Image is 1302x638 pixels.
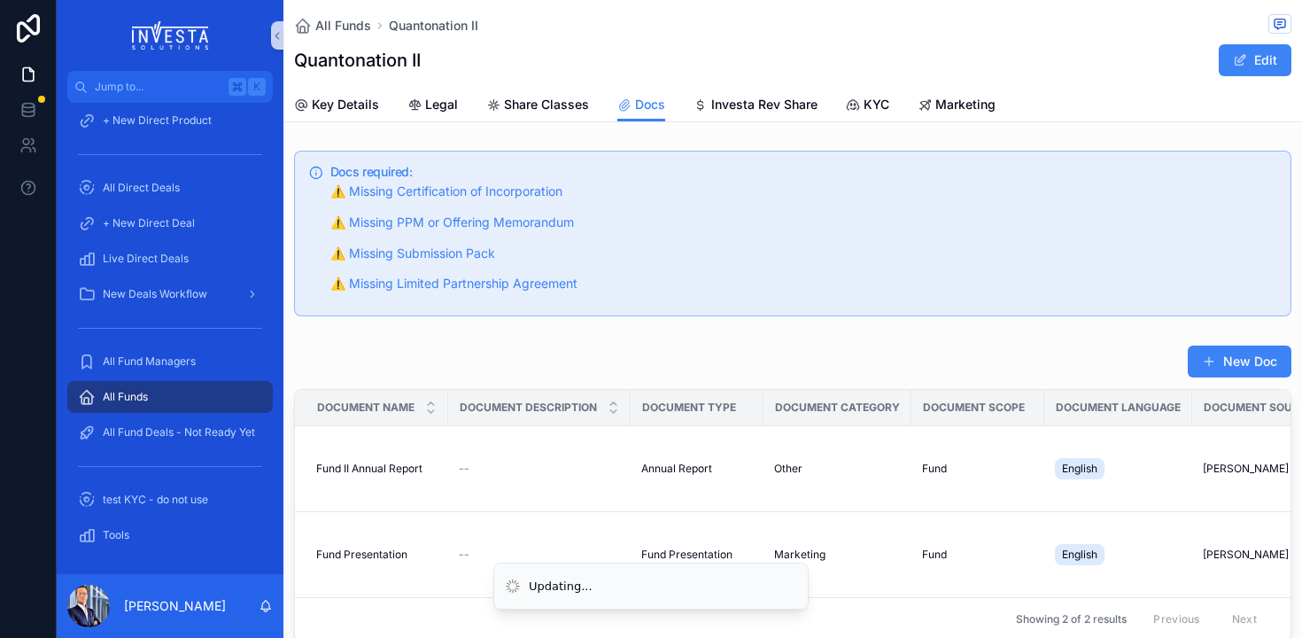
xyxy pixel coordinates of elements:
span: Legal [425,96,458,113]
a: -- [459,462,620,476]
a: Marketing [774,548,901,562]
span: All Fund Deals - Not Ready Yet [103,425,255,440]
span: KYC [864,96,889,113]
a: All Fund Managers [67,346,273,377]
span: Annual Report [641,462,712,476]
span: Marketing [935,96,996,113]
a: Key Details [294,89,379,124]
a: test KYC - do not use [67,484,273,516]
span: Fund [922,548,947,562]
button: Jump to...K [67,71,273,103]
a: English [1055,455,1182,483]
span: [PERSON_NAME] [1203,548,1289,562]
span: All Funds [103,390,148,404]
button: Edit [1219,44,1291,76]
a: All Funds [67,381,273,413]
a: Quantonation II [389,17,478,35]
a: Fund II Annual Report [316,462,438,476]
span: Document Name [317,401,415,415]
span: -- [459,462,469,476]
a: Tools [67,519,273,551]
span: English [1062,548,1097,562]
p: ⚠️ Missing PPM or Offering Memorandum [330,213,1276,233]
span: Marketing [774,548,825,562]
span: Document Type [642,401,736,415]
p: [PERSON_NAME] [124,597,226,615]
span: [PERSON_NAME] [1203,462,1289,476]
span: Fund II Annual Report [316,462,422,476]
span: Fund [922,462,947,476]
span: All Direct Deals [103,181,180,195]
a: KYC [846,89,889,124]
a: Marketing [918,89,996,124]
span: New Deals Workflow [103,287,207,301]
span: Document Language [1056,401,1181,415]
a: + New Direct Deal [67,207,273,239]
a: Fund Presentation [316,548,438,562]
a: All Fund Deals - Not Ready Yet [67,416,273,448]
span: + New Direct Deal [103,216,195,230]
span: Other [774,462,802,476]
a: English [1055,541,1182,569]
img: App logo [132,21,209,50]
a: Fund [922,462,1034,476]
a: Investa Rev Share [694,89,818,124]
span: English [1062,462,1097,476]
span: Live Direct Deals [103,252,189,266]
a: -- [459,548,620,562]
a: New Deals Workflow [67,278,273,310]
a: + New Direct Product [67,105,273,136]
span: test KYC - do not use [103,493,208,507]
div: ⚠️ Missing Certification of Incorporation ⚠️ Missing PPM or Offering Memorandum ⚠️ Missing Submis... [330,182,1276,294]
p: ⚠️ Missing Limited Partnership Agreement [330,274,1276,294]
p: ⚠️ Missing Certification of Incorporation [330,182,1276,202]
button: New Doc [1188,346,1291,377]
a: Other [774,462,901,476]
a: Fund [922,548,1034,562]
span: -- [459,548,469,562]
span: Key Details [312,96,379,113]
span: + New Direct Product [103,113,212,128]
a: Docs [617,89,665,122]
span: All Fund Managers [103,354,196,369]
span: Docs [635,96,665,113]
a: Fund Presentation [641,548,753,562]
span: Document Category [775,401,900,415]
span: Jump to... [95,80,221,94]
span: Tools [103,528,129,542]
h5: Docs required: [330,166,1276,178]
span: K [250,80,264,94]
a: All Direct Deals [67,172,273,204]
span: Showing 2 of 2 results [1016,612,1127,626]
span: Fund Presentation [641,548,732,562]
div: scrollable content [57,103,283,574]
div: Updating... [529,578,593,595]
span: Document Scope [923,401,1025,415]
a: Legal [407,89,458,124]
a: Live Direct Deals [67,243,273,275]
a: Share Classes [486,89,589,124]
span: Share Classes [504,96,589,113]
a: All Funds [294,17,371,35]
span: Investa Rev Share [711,96,818,113]
span: All Funds [315,17,371,35]
h1: Quantonation II [294,48,421,73]
p: ⚠️ Missing Submission Pack [330,244,1276,264]
span: Fund Presentation [316,548,407,562]
a: Annual Report [641,462,753,476]
span: Document Description [460,401,597,415]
